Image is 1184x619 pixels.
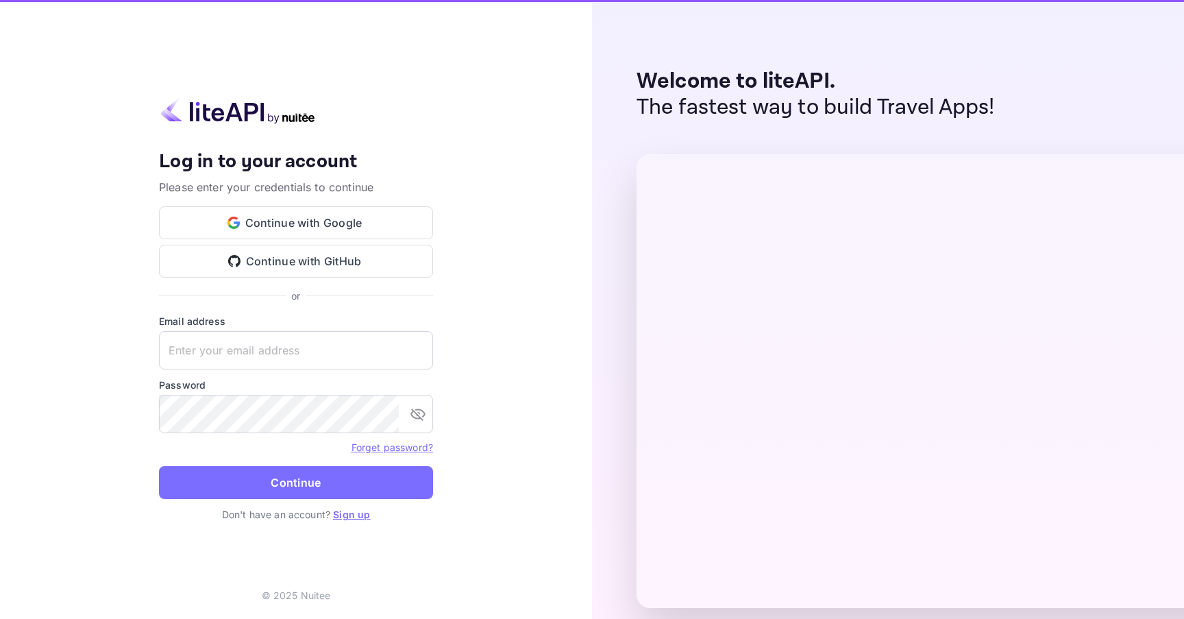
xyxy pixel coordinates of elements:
button: toggle password visibility [404,400,432,428]
img: liteapi [159,97,317,124]
label: Email address [159,314,433,328]
button: Continue with GitHub [159,245,433,278]
h4: Log in to your account [159,150,433,174]
p: Don't have an account? [159,507,433,522]
a: Forget password? [351,441,433,453]
button: Continue with Google [159,206,433,239]
input: Enter your email address [159,331,433,369]
p: The fastest way to build Travel Apps! [637,95,995,121]
p: © 2025 Nuitee [262,588,331,603]
a: Sign up [333,509,370,520]
a: Forget password? [351,440,433,454]
p: or [291,289,300,303]
p: Welcome to liteAPI. [637,69,995,95]
button: Continue [159,466,433,499]
p: Please enter your credentials to continue [159,179,433,195]
label: Password [159,378,433,392]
